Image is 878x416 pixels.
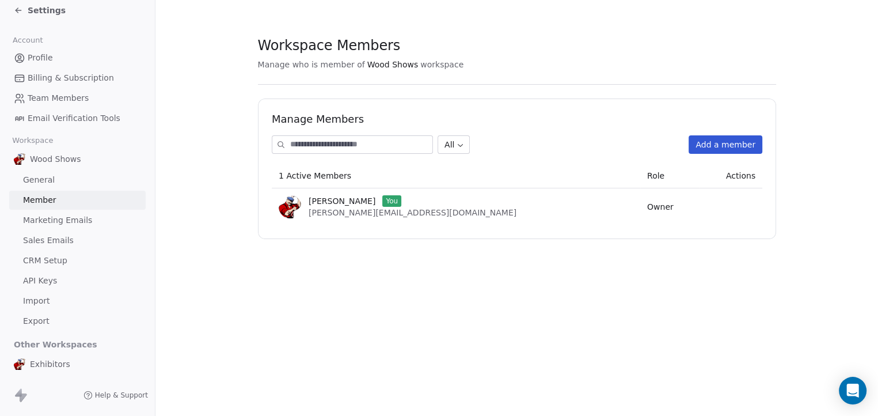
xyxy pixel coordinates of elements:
[279,171,351,180] span: 1 Active Members
[23,275,57,287] span: API Keys
[309,208,516,217] span: [PERSON_NAME][EMAIL_ADDRESS][DOMAIN_NAME]
[9,292,146,311] a: Import
[23,295,50,307] span: Import
[30,153,81,165] span: Wood Shows
[23,315,50,327] span: Export
[9,48,146,67] a: Profile
[83,391,148,400] a: Help & Support
[382,195,401,207] span: You
[9,69,146,88] a: Billing & Subscription
[28,5,66,16] span: Settings
[420,59,463,70] span: workspace
[9,171,146,190] a: General
[14,153,25,165] img: logomanalone.png
[689,135,762,154] button: Add a member
[9,271,146,290] a: API Keys
[9,335,102,354] span: Other Workspaces
[9,312,146,331] a: Export
[23,214,92,226] span: Marketing Emails
[309,195,375,207] span: [PERSON_NAME]
[9,231,146,250] a: Sales Emails
[272,112,762,126] h1: Manage Members
[9,251,146,270] a: CRM Setup
[279,195,302,218] img: logomanalone.png
[258,37,400,54] span: Workspace Members
[28,72,114,84] span: Billing & Subscription
[7,132,58,149] span: Workspace
[28,112,120,124] span: Email Verification Tools
[23,235,74,247] span: Sales Emails
[7,32,48,49] span: Account
[23,174,55,186] span: General
[367,59,419,70] span: Wood Shows
[30,358,70,370] span: Exhibitors
[9,211,146,230] a: Marketing Emails
[9,89,146,108] a: Team Members
[839,377,866,404] div: Open Intercom Messenger
[647,171,664,180] span: Role
[23,194,56,206] span: Member
[9,109,146,128] a: Email Verification Tools
[9,191,146,210] a: Member
[647,202,673,211] span: Owner
[28,92,89,104] span: Team Members
[23,255,67,267] span: CRM Setup
[14,358,25,370] img: logomanalone.png
[14,5,66,16] a: Settings
[258,59,365,70] span: Manage who is member of
[95,391,148,400] span: Help & Support
[28,52,53,64] span: Profile
[725,171,755,180] span: Actions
